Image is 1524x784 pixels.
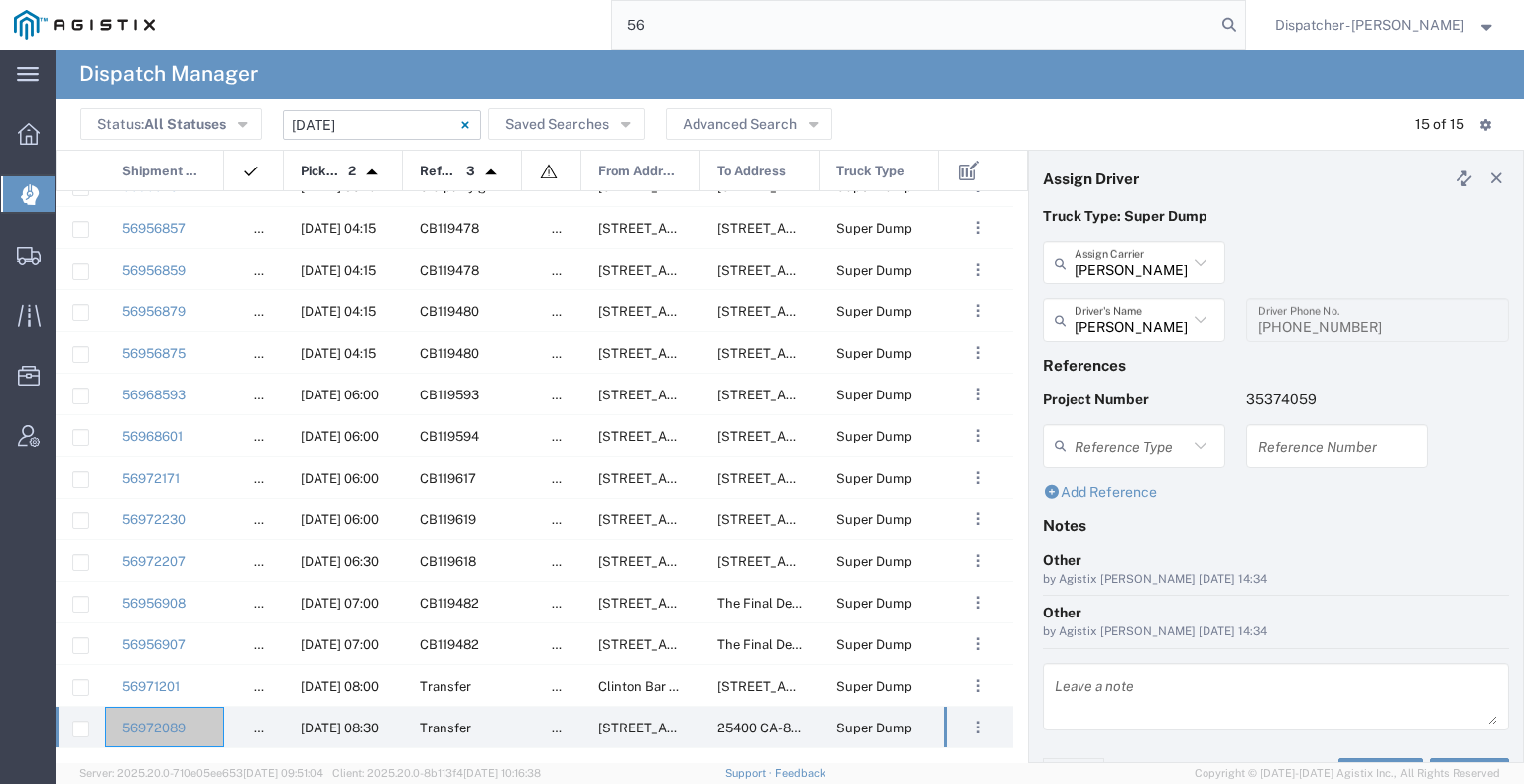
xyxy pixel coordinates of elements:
span: 3417 Grantline Rd, Rancho Cordova, California, 95742, United States [598,429,796,444]
span: Super Dump [836,596,912,611]
span: Super Dump [836,512,912,527]
span: To Address [717,151,786,192]
span: CB119480 [420,304,479,319]
span: Shipment No. [122,151,202,192]
span: All Statuses [144,116,226,132]
span: false [552,429,581,444]
button: ... [964,547,992,575]
span: 6400 Claim St, Placerville, California, United States [598,637,796,652]
button: ... [964,422,992,450]
span: 6400 Claim St, Placerville, California, United States [598,596,796,611]
span: 09/30/2025, 04:15 [301,304,376,319]
a: 56972207 [122,554,186,569]
a: 56956857 [122,221,186,236]
a: 56956908 [122,596,186,611]
span: Super Dump [836,637,912,652]
span: 6501 Florin Perkins Rd, Sacramento, California, United States [598,221,903,236]
span: 10936 Iron Mountain Rd, Redding, California, United States [717,263,915,278]
a: 56972171 [122,471,180,486]
span: 6501 Florin Perkins Rd, Sacramento, California, United States [598,346,903,361]
span: 23626 Foresthill Rd, Foresthill, California, United States [717,471,915,486]
span: false [552,596,581,611]
span: Super Dump [836,388,912,402]
span: Super Dump [836,471,912,486]
img: arrow-dropup.svg [356,157,388,188]
span: false [552,512,581,527]
button: Dispatcher - [PERSON_NAME] [1274,13,1497,37]
span: . . . [976,507,980,531]
span: 23626 Foresthill Rd, Foresthill, California, United States [717,554,915,569]
a: 56968601 [122,429,183,444]
span: 3417 Grantline Rd, Rancho Cordova, California, 95742, United States [598,388,796,402]
input: Search for shipment number, reference number [612,1,1215,49]
span: 09/30/2025, 08:30 [301,721,379,735]
span: . . . [976,258,980,281]
h4: Dispatch Manager [79,50,258,99]
p: Truck Type: Super Dump [1043,206,1509,227]
span: Truck Type [836,151,905,192]
span: false [552,471,581,486]
button: ... [964,589,992,616]
span: . . . [976,383,980,406]
span: 09/30/2025, 07:00 [301,637,379,652]
span: . . . [976,632,980,656]
span: . . . [976,716,980,739]
span: CB119594 [420,429,479,444]
button: Saved Searches [488,108,645,140]
button: ... [964,464,992,492]
span: Client: 2025.20.0-8b113f4 [332,767,541,779]
span: . . . [976,216,980,240]
a: 56968593 [122,388,186,402]
span: Server: 2025.20.0-710e05ee653 [79,767,323,779]
span: Super Dump [836,679,912,694]
span: false [552,221,581,236]
span: From Address [598,151,679,192]
span: 9800 Del Rd, Roseville, California, 95747, United States [598,471,796,486]
span: false [552,304,581,319]
span: 3 [466,151,475,192]
span: 09/30/2025, 06:30 [301,554,379,569]
span: false [552,263,581,278]
button: ... [964,297,992,325]
span: Clinton Bar Rd & Big Oak Ln, Pine Grove, California, United States [598,679,1124,694]
span: false [552,346,581,361]
span: CB119618 [420,554,476,569]
span: 2601 Hwy 49, Cool, California, 95614, United States [598,554,796,569]
span: 2 [348,151,356,192]
button: ... [964,339,992,367]
a: Add Reference [1043,484,1157,500]
span: 09/30/2025, 04:15 [301,346,376,361]
span: [DATE] 09:51:04 [243,767,323,779]
div: Other [1043,550,1509,571]
span: . . . [976,341,980,365]
span: Copyright © [DATE]-[DATE] Agistix Inc., All Rights Reserved [1195,765,1500,782]
span: . . . [976,591,980,615]
span: Super Dump [836,429,912,444]
span: 2411 E Bidwell St, Folsom, California, 95630, United States [717,388,1022,402]
img: logo [14,10,155,40]
span: 09/30/2025, 04:15 [301,221,376,236]
img: arrow-dropup.svg [475,157,507,188]
span: . . . [976,466,980,490]
span: . . . [976,549,980,573]
div: 15 of 15 [1415,114,1464,135]
span: 09/30/2025, 04:15 [301,263,376,278]
span: 11855 Big Oak Ct, Pine Grove, California, United States [598,721,796,735]
img: icon [241,162,261,181]
div: by Agistix [PERSON_NAME] [DATE] 14:34 [1043,623,1509,641]
p: Project Number [1043,390,1225,410]
span: 09/30/2025, 06:00 [301,512,379,527]
h4: Assign Driver [1043,169,1139,187]
span: CB119478 [420,221,479,236]
span: CB119593 [420,388,479,402]
span: 25400 HWY 88, Pioneer, California, United States [717,679,915,694]
span: Pickup Date and Time [301,151,341,192]
span: 2411 E Bidwell St, Folsom, California, 95630, United States [717,429,1022,444]
a: 56956875 [122,346,186,361]
button: ... [964,505,992,533]
a: 56956879 [122,304,186,319]
span: . . . [976,424,980,448]
a: 56971201 [122,679,180,694]
span: 6501 Florin Perkins Rd, Sacramento, California, United States [598,263,903,278]
button: ... [964,256,992,283]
